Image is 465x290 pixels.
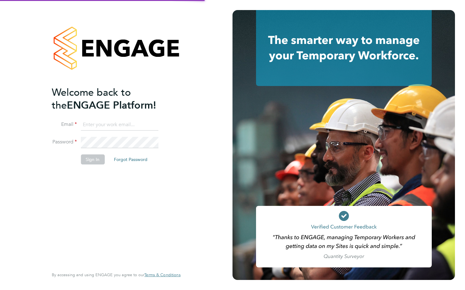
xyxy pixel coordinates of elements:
button: Sign In [81,154,104,164]
h2: ENGAGE Platform! [52,86,174,112]
a: Terms & Conditions [144,272,180,277]
button: Forgot Password [109,154,152,164]
span: By accessing and using ENGAGE you agree to our [52,272,180,277]
input: Enter your work email... [81,119,158,131]
span: Welcome back to the [52,86,131,111]
label: Email [52,121,77,128]
label: Password [52,139,77,145]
